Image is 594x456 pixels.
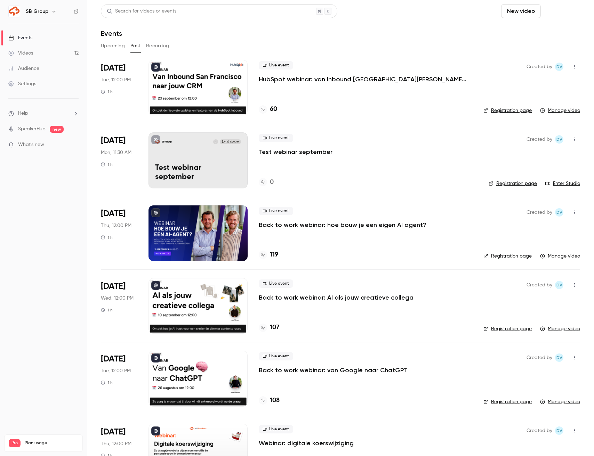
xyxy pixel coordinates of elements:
a: Back to work webinar: van Google naar ChatGPT [259,366,408,374]
a: 60 [259,105,277,114]
div: Sep 22 Mon, 11:30 AM (Europe/Amsterdam) [101,132,137,188]
h4: 0 [270,178,274,187]
a: Manage video [540,107,580,114]
div: Sep 10 Wed, 12:00 PM (Europe/Amsterdam) [101,278,137,334]
a: Test webinar septemberSB GroupJ[DATE] 11:30 AMTest webinar september [148,132,248,188]
h4: 108 [270,396,280,405]
a: Back to work webinar: AI als jouw creatieve collega [259,293,414,302]
span: Plan usage [25,440,78,446]
button: Recurring [146,40,169,51]
span: Mon, 11:30 AM [101,149,131,156]
span: Dv [556,426,562,435]
span: Help [18,110,28,117]
button: Upcoming [101,40,125,51]
div: Search for videos or events [107,8,176,15]
div: 1 h [101,380,113,385]
span: Dante van der heijden [555,63,563,71]
span: Live event [259,61,293,70]
a: Webinar: digitale koerswijziging [259,439,354,447]
button: Past [130,40,141,51]
span: Tue, 12:00 PM [101,367,131,374]
span: Created by [527,281,552,289]
span: Live event [259,352,293,360]
button: Schedule [544,4,580,18]
a: Registration page [489,180,537,187]
span: [DATE] [101,426,126,438]
span: [DATE] [101,208,126,219]
span: Dante van der heijden [555,353,563,362]
span: Live event [259,279,293,288]
span: [DATE] [101,353,126,365]
h6: SB Group [26,8,48,15]
a: Manage video [540,398,580,405]
div: Videos [8,50,33,57]
span: Created by [527,426,552,435]
a: 119 [259,250,278,260]
div: 1 h [101,307,113,313]
span: [DATE] [101,63,126,74]
span: Dv [556,63,562,71]
span: Created by [527,208,552,217]
span: Wed, 12:00 PM [101,295,134,302]
span: Tue, 12:00 PM [101,76,131,83]
div: Sep 11 Thu, 12:00 PM (Europe/Amsterdam) [101,205,137,261]
iframe: Noticeable Trigger [70,142,79,148]
div: Settings [8,80,36,87]
span: Thu, 12:00 PM [101,222,131,229]
p: Test webinar september [155,164,241,182]
a: 0 [259,178,274,187]
span: Live event [259,207,293,215]
span: Dante van der heijden [555,135,563,144]
span: Dv [556,281,562,289]
li: help-dropdown-opener [8,110,79,117]
img: SB Group [9,6,20,17]
div: J [213,139,218,145]
a: Registration page [483,253,532,260]
a: Test webinar september [259,148,332,156]
a: SpeakerHub [18,125,46,133]
p: HubSpot webinar: van Inbound [GEOGRAPHIC_DATA][PERSON_NAME] jouw CRM [259,75,467,83]
span: Pro [9,439,21,447]
span: Dante van der heijden [555,426,563,435]
a: Registration page [483,107,532,114]
a: Enter Studio [545,180,580,187]
h4: 119 [270,250,278,260]
div: 1 h [101,89,113,95]
span: What's new [18,141,44,148]
span: Created by [527,135,552,144]
span: Dv [556,135,562,144]
span: Dante van der heijden [555,281,563,289]
button: New video [501,4,541,18]
div: Sep 23 Tue, 12:00 PM (Europe/Amsterdam) [101,60,137,115]
div: 1 h [101,162,113,167]
span: Dv [556,208,562,217]
span: Created by [527,353,552,362]
span: Created by [527,63,552,71]
span: Dante van der heijden [555,208,563,217]
a: Back to work webinar: hoe bouw je een eigen AI agent? [259,221,426,229]
p: SB Group [162,140,172,144]
span: [DATE] [101,281,126,292]
a: 107 [259,323,279,332]
span: Live event [259,134,293,142]
a: Registration page [483,325,532,332]
div: 1 h [101,235,113,240]
span: [DATE] 11:30 AM [220,139,241,144]
a: Manage video [540,253,580,260]
div: Audience [8,65,39,72]
a: 108 [259,396,280,405]
span: Dv [556,353,562,362]
span: Live event [259,425,293,433]
h4: 60 [270,105,277,114]
div: Events [8,34,32,41]
span: new [50,126,64,133]
span: [DATE] [101,135,126,146]
a: Manage video [540,325,580,332]
a: Registration page [483,398,532,405]
div: Aug 26 Tue, 12:00 PM (Europe/Amsterdam) [101,351,137,406]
